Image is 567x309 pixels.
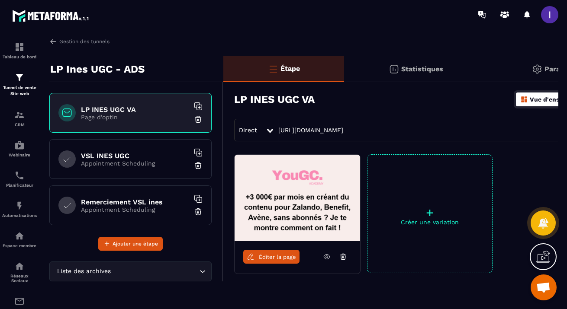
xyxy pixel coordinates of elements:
img: logo [12,8,90,23]
img: formation [14,42,25,52]
p: Page d'optin [81,114,189,121]
img: scheduler [14,170,25,181]
input: Search for option [113,267,197,276]
p: + [367,207,492,219]
p: Tableau de bord [2,54,37,59]
h6: Remerciement VSL ines [81,198,189,206]
a: formationformationTableau de bord [2,35,37,66]
a: automationsautomationsWebinaire [2,134,37,164]
p: Appointment Scheduling [81,206,189,213]
p: Étape [280,64,300,73]
img: bars-o.4a397970.svg [268,64,278,74]
div: Search for option [49,261,212,281]
img: dashboard-orange.40269519.svg [520,96,528,103]
img: arrow [49,38,57,45]
a: [URL][DOMAIN_NAME] [278,127,343,134]
p: LP Ines UGC - ADS [50,61,145,78]
img: automations [14,201,25,211]
a: social-networksocial-networkRéseaux Sociaux [2,255,37,290]
h6: LP INES UGC VA [81,105,189,114]
span: Éditer la page [259,254,296,260]
a: schedulerschedulerPlanificateur [2,164,37,194]
p: Espace membre [2,243,37,248]
img: social-network [14,261,25,271]
p: Créer une variation [367,219,492,226]
a: automationsautomationsEspace membre [2,224,37,255]
img: email [14,296,25,306]
a: formationformationTunnel de vente Site web [2,66,37,103]
span: Liste des archives [55,267,113,276]
img: setting-gr.5f69749f.svg [532,64,542,74]
img: image [235,155,360,241]
p: CRM [2,122,37,127]
img: trash [194,115,203,124]
p: Réseaux Sociaux [2,274,37,283]
img: automations [14,140,25,150]
p: Webinaire [2,153,37,157]
h3: LP INES UGC VA [234,93,315,105]
h6: VSL INES UGC [81,152,189,160]
img: trash [194,161,203,170]
span: Ajouter une étape [113,239,158,248]
img: formation [14,110,25,120]
div: Ouvrir le chat [531,274,557,300]
button: Ajouter une étape [98,237,163,251]
a: formationformationCRM [2,103,37,134]
a: Éditer la page [243,250,300,264]
a: Gestion des tunnels [49,38,110,45]
img: formation [14,72,25,83]
p: Appointment Scheduling [81,160,189,167]
span: Direct [239,127,257,134]
img: stats.20deebd0.svg [389,64,399,74]
img: trash [194,207,203,216]
img: automations [14,231,25,241]
p: Tunnel de vente Site web [2,85,37,97]
a: automationsautomationsAutomatisations [2,194,37,224]
p: Statistiques [401,65,443,73]
p: Automatisations [2,213,37,218]
p: Planificateur [2,183,37,188]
